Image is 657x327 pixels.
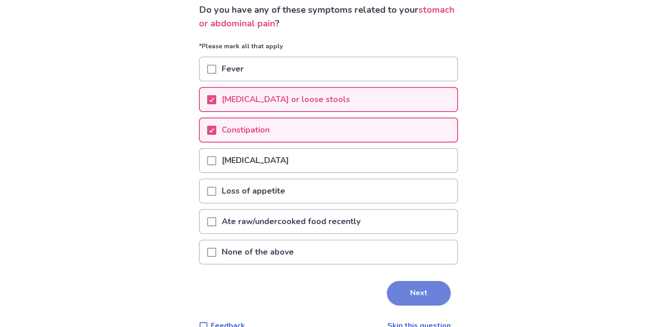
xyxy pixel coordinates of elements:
[216,179,291,203] p: Loss of appetite
[199,3,458,31] p: Do you have any of these symptoms related to your ?
[216,240,299,264] p: None of the above
[199,41,458,56] p: *Please mark all that apply
[216,88,355,111] p: [MEDICAL_DATA] or loose stools
[216,149,294,172] p: [MEDICAL_DATA]
[216,210,366,233] p: Ate raw/undercooked food recently
[216,57,249,81] p: Fever
[387,281,451,306] button: Next
[216,118,275,142] p: Constipation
